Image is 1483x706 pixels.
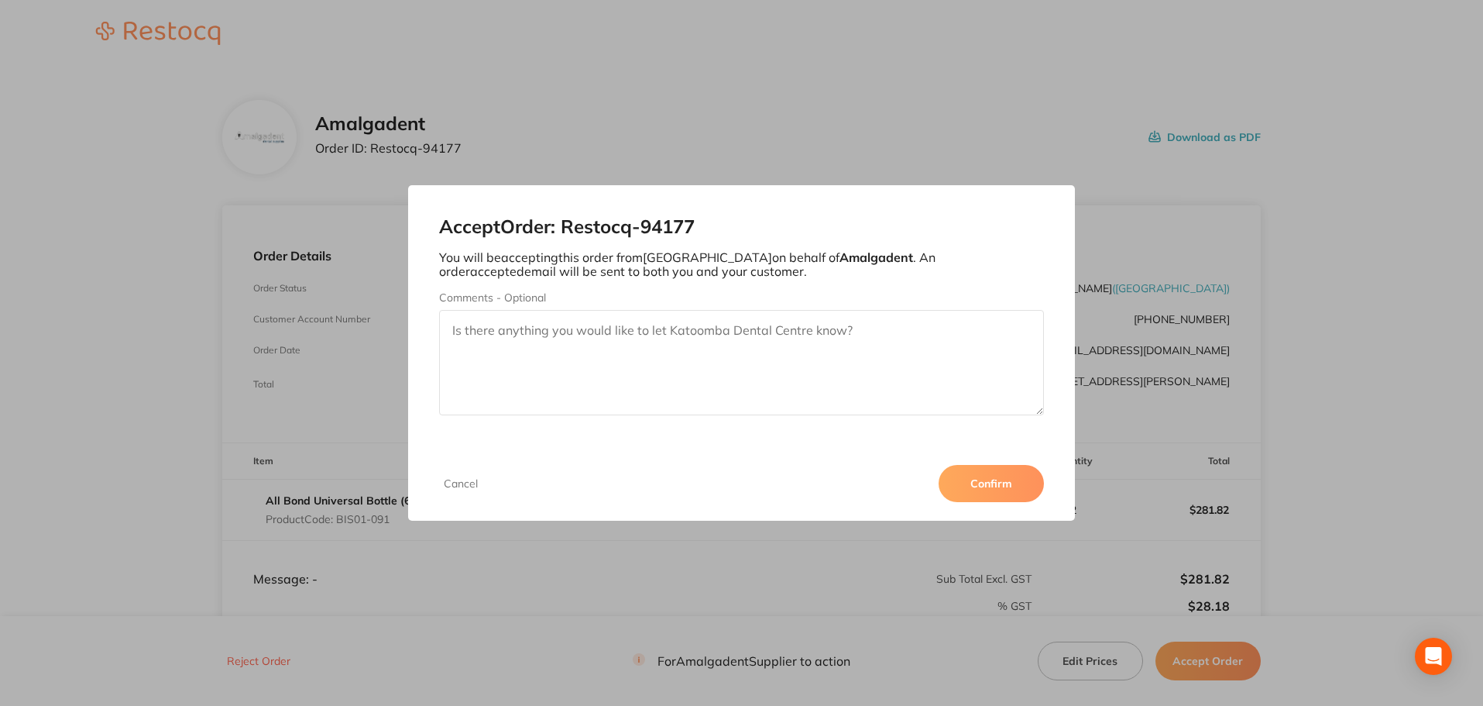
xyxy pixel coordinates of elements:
h2: Accept Order: Restocq- 94177 [439,216,1045,238]
div: Open Intercom Messenger [1415,638,1452,675]
b: Amalgadent [839,250,913,265]
label: Comments - Optional [439,291,1045,304]
button: Confirm [939,465,1044,502]
p: You will be accepting this order from [GEOGRAPHIC_DATA] on behalf of . An order accepted email wi... [439,250,1045,279]
button: Cancel [439,477,482,491]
